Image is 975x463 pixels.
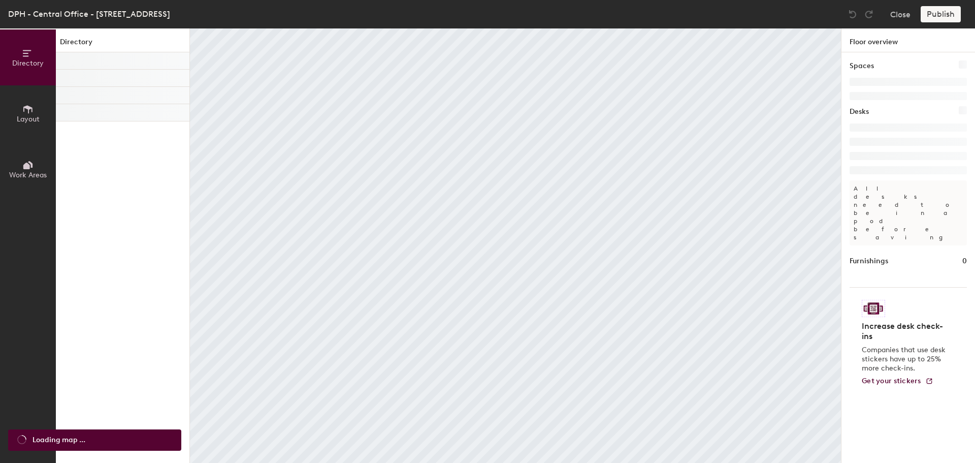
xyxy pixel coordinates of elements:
img: Redo [864,9,874,19]
p: All desks need to be in a pod before saving [850,180,967,245]
p: Companies that use desk stickers have up to 25% more check-ins. [862,346,949,373]
span: Loading map ... [32,435,85,446]
span: Layout [17,115,40,124]
span: Directory [12,59,44,68]
h1: Directory [56,37,189,52]
img: Undo [848,9,858,19]
canvas: Map [190,28,841,463]
h1: 0 [962,256,967,267]
img: Sticker logo [862,300,885,317]
span: Work Areas [9,171,47,179]
h1: Floor overview [841,28,975,52]
h4: Increase desk check-ins [862,321,949,342]
h1: Furnishings [850,256,888,267]
h1: Desks [850,106,869,117]
a: Get your stickers [862,377,933,386]
h1: Spaces [850,60,874,72]
button: Close [890,6,911,22]
div: DPH - Central Office - [STREET_ADDRESS] [8,8,170,20]
span: Get your stickers [862,377,921,385]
